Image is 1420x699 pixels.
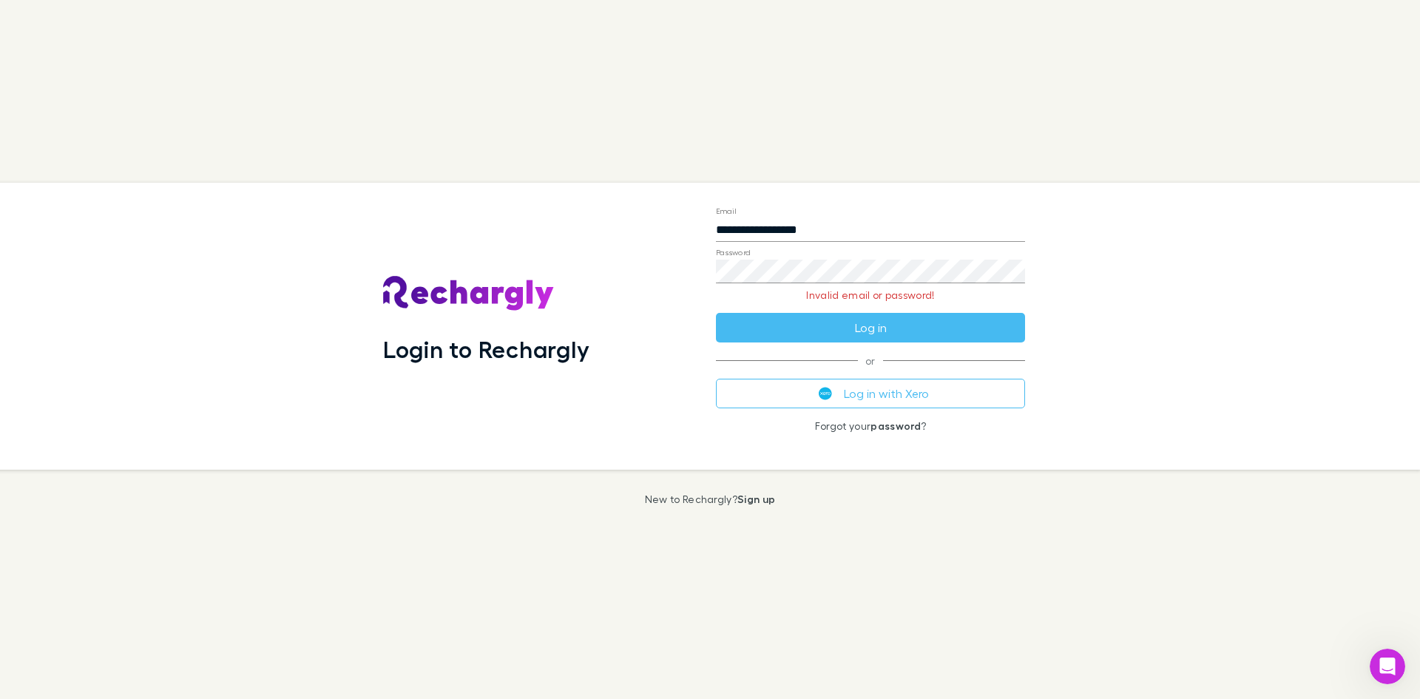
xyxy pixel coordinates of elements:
a: Sign up [737,493,775,505]
button: Log in [716,313,1025,342]
iframe: Intercom live chat [1370,649,1405,684]
p: Invalid email or password! [716,289,1025,301]
h1: Login to Rechargly [383,335,589,363]
div: Need help? [16,13,212,24]
span: or [716,360,1025,361]
div: The team typically replies in under 3h [16,24,212,40]
img: Xero's logo [819,387,832,400]
p: Forgot your ? [716,420,1025,432]
label: Email [716,205,736,216]
a: password [870,419,921,432]
img: Rechargly's Logo [383,276,555,311]
button: Log in with Xero [716,379,1025,408]
label: Password [716,246,751,257]
p: New to Rechargly? [645,493,776,505]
